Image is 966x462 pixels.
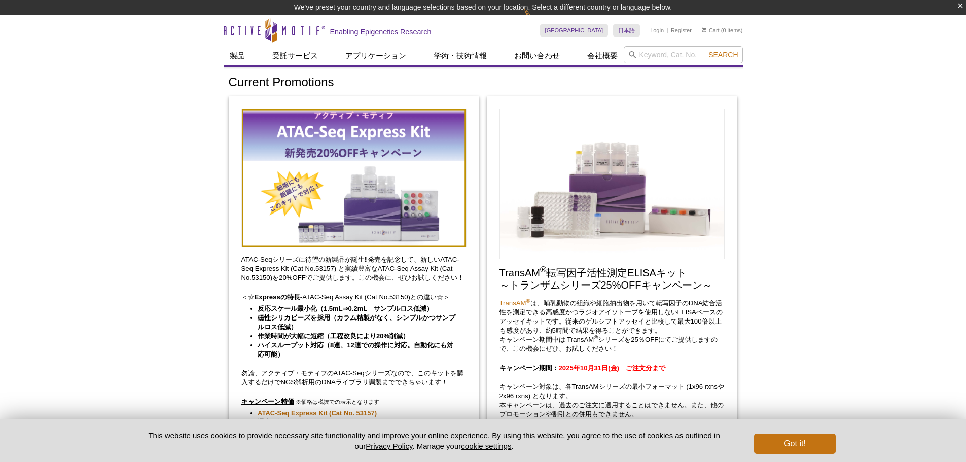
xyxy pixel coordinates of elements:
[594,334,598,340] sup: ®
[705,50,741,59] button: Search
[241,255,467,282] p: ATAC-Seqシリーズに待望の新製品が誕生‼発売を記念して、新しいATAC-Seq Express Kit (Cat No.53157) と実績豊富なATAC-Seq Assay Kit (C...
[241,369,467,387] p: 勿論、アクティブ・モティフのATAC-Seqシリーズなので、このキットを購入するだけでNGS解析用のDNAライブラリ調製までできちゃいます！
[461,442,511,450] button: cookie settings
[427,46,493,65] a: 学術・技術情報
[224,46,251,65] a: 製品
[296,399,379,405] span: ※価格は税抜での表示となります
[581,46,624,65] a: 会社概要
[754,434,835,454] button: Got it!
[671,27,692,34] a: Register
[229,76,738,90] h1: Current Promotions
[702,27,720,34] a: Cart
[241,109,467,247] img: Save on ATAC-Seq Kits
[526,297,530,303] sup: ®
[499,267,725,291] h2: TransAM 転写因子活性測定ELISAキット ～トランザムシリーズ25%OFFキャンペーン～
[613,24,640,37] a: 日本語
[540,265,546,274] sup: ®
[499,299,530,307] a: TransAM®
[508,46,566,65] a: お問い合わせ
[131,430,738,451] p: This website uses cookies to provide necessary site functionality and improve your online experie...
[241,293,467,302] p: ＜☆ -ATAC-Seq Assay Kit (Cat No.53150)との違い☆＞
[258,409,377,426] strong: 通常価格：268,000円 ⇒ 214,400円
[524,8,551,31] img: Change Here
[258,409,377,418] a: ATAC-Seq Express Kit (Cat No. 53157)
[702,27,706,32] img: Your Cart
[499,109,725,259] img: Save on TransAM
[258,332,409,340] strong: 作業時間が大幅に短縮（工程改良により20%削減）
[241,398,294,405] u: キャンペーン特価
[624,46,743,63] input: Keyword, Cat. No.
[258,314,455,331] strong: 磁性シリカビーズを採用（カラム精製がなく、シンプルかつサンプルロス低減）
[330,27,432,37] h2: Enabling Epigenetics Research
[499,382,725,437] p: キャンペーン対象は、各TransAMシリーズの最小フォーマット (1x96 rxnsや2x96 rxns) となります。 本キャンペーンは、過去のご注文に適用することはできません。また、他のプロ...
[499,299,725,353] p: は、哺乳動物の組織や細胞抽出物を用いて転写因子のDNA結合活性を測定できる高感度かつラジオアイソトープを使用しないELISAベースのアッセイキットです。従来のゲルシフトアッセイと比較して最大10...
[667,24,668,37] li: |
[258,305,433,312] strong: 反応スケール最小化（1.5mL⇒0.2mL サンプルロス低減）
[559,364,665,372] span: 2025年10月31日(金) ご注文分まで
[499,364,665,372] strong: キャンペーン期間：
[258,341,453,358] strong: ハイスループット対応（8連、12連での操作に対応。自動化にも対応可能）
[708,51,738,59] span: Search
[540,24,609,37] a: [GEOGRAPHIC_DATA]
[702,24,743,37] li: (0 items)
[366,442,412,450] a: Privacy Policy
[339,46,412,65] a: アプリケーション
[650,27,664,34] a: Login
[255,293,300,301] strong: Expressの特長
[266,46,324,65] a: 受託サービス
